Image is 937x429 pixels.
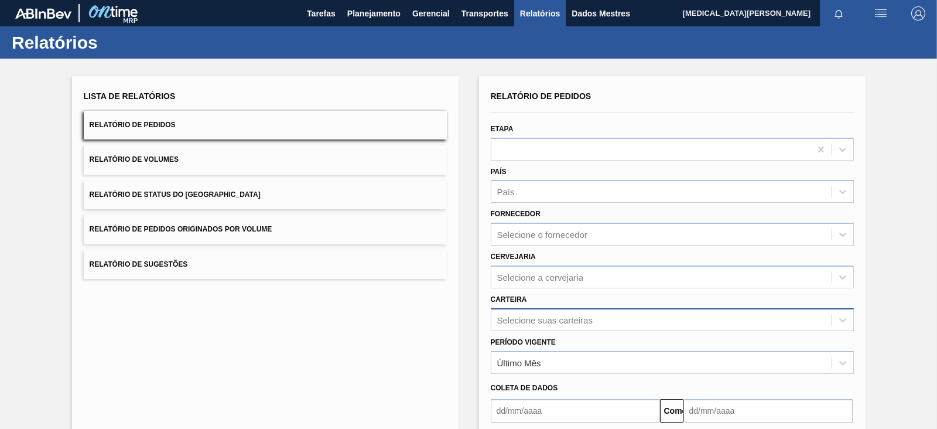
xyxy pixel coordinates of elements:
[347,9,401,18] font: Planejamento
[874,6,888,21] img: ações do usuário
[660,399,683,423] button: Comeu
[491,338,556,346] font: Período Vigente
[491,125,514,133] font: Etapa
[497,357,541,367] font: Último Mês
[84,250,447,279] button: Relatório de Sugestões
[497,315,593,325] font: Selecione suas carteiras
[497,272,584,282] font: Selecione a cervejaria
[572,9,630,18] font: Dados Mestres
[90,260,188,268] font: Relatório de Sugestões
[84,111,447,139] button: Relatório de Pedidos
[497,230,587,240] font: Selecione o fornecedor
[12,33,98,52] font: Relatórios
[820,5,857,22] button: Notificações
[90,121,176,129] font: Relatório de Pedidos
[491,168,507,176] font: País
[412,9,450,18] font: Gerencial
[84,215,447,244] button: Relatório de Pedidos Originados por Volume
[683,399,853,423] input: dd/mm/aaaa
[491,253,536,261] font: Cervejaria
[664,406,692,416] font: Comeu
[520,9,560,18] font: Relatórios
[491,384,558,392] font: Coleta de dados
[90,156,179,164] font: Relatório de Volumes
[84,91,176,101] font: Lista de Relatórios
[90,226,272,234] font: Relatório de Pedidos Originados por Volume
[497,187,515,197] font: País
[491,295,527,304] font: Carteira
[491,91,591,101] font: Relatório de Pedidos
[90,190,261,199] font: Relatório de Status do [GEOGRAPHIC_DATA]
[911,6,925,21] img: Sair
[307,9,336,18] font: Tarefas
[491,210,541,218] font: Fornecedor
[461,9,508,18] font: Transportes
[683,9,811,18] font: [MEDICAL_DATA][PERSON_NAME]
[84,145,447,174] button: Relatório de Volumes
[84,181,447,209] button: Relatório de Status do [GEOGRAPHIC_DATA]
[15,8,71,19] img: TNhmsLtSVTkK8tSr43FrP2fwEKptu5GPRR3wAAAABJRU5ErkJggg==
[491,399,660,423] input: dd/mm/aaaa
